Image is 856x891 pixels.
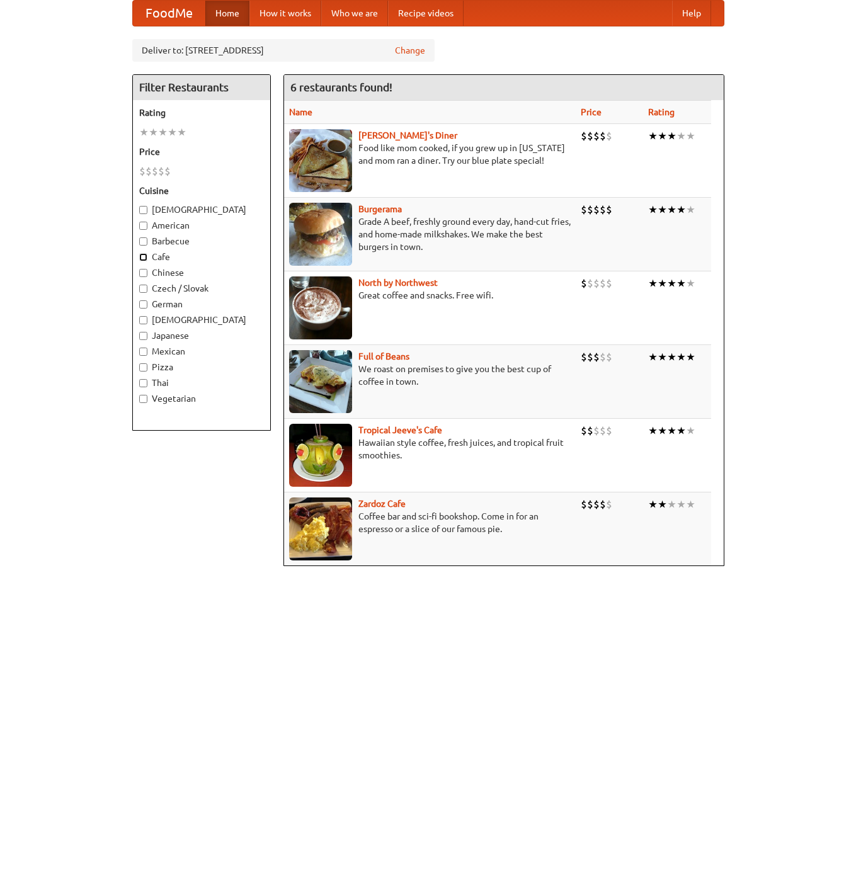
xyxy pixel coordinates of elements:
[600,350,606,364] li: $
[289,215,571,253] p: Grade A beef, freshly ground every day, hand-cut fries, and home-made milkshakes. We make the bes...
[587,497,593,511] li: $
[139,219,264,232] label: American
[139,253,147,261] input: Cafe
[658,276,667,290] li: ★
[658,350,667,364] li: ★
[139,379,147,387] input: Thai
[686,129,695,143] li: ★
[289,142,571,167] p: Food like mom cooked, if you grew up in [US_STATE] and mom ran a diner. Try our blue plate special!
[139,395,147,403] input: Vegetarian
[606,497,612,511] li: $
[139,164,146,178] li: $
[139,377,264,389] label: Thai
[648,350,658,364] li: ★
[606,424,612,438] li: $
[133,1,205,26] a: FoodMe
[672,1,711,26] a: Help
[289,436,571,462] p: Hawaiian style coffee, fresh juices, and tropical fruit smoothies.
[139,269,147,277] input: Chinese
[581,129,587,143] li: $
[395,44,425,57] a: Change
[593,497,600,511] li: $
[205,1,249,26] a: Home
[139,222,147,230] input: American
[139,285,147,293] input: Czech / Slovak
[139,316,147,324] input: [DEMOGRAPHIC_DATA]
[667,203,676,217] li: ★
[358,204,402,214] a: Burgerama
[139,392,264,405] label: Vegetarian
[593,203,600,217] li: $
[667,129,676,143] li: ★
[600,424,606,438] li: $
[289,203,352,266] img: burgerama.jpg
[139,329,264,342] label: Japanese
[658,497,667,511] li: ★
[600,203,606,217] li: $
[358,130,457,140] a: [PERSON_NAME]'s Diner
[388,1,464,26] a: Recipe videos
[658,424,667,438] li: ★
[667,497,676,511] li: ★
[139,237,147,246] input: Barbecue
[593,276,600,290] li: $
[158,164,164,178] li: $
[581,107,602,117] a: Price
[676,203,686,217] li: ★
[606,350,612,364] li: $
[177,125,186,139] li: ★
[290,81,392,93] ng-pluralize: 6 restaurants found!
[152,164,158,178] li: $
[139,184,264,197] h5: Cuisine
[139,203,264,216] label: [DEMOGRAPHIC_DATA]
[139,145,264,158] h5: Price
[132,39,435,62] div: Deliver to: [STREET_ADDRESS]
[581,350,587,364] li: $
[581,424,587,438] li: $
[139,266,264,279] label: Chinese
[139,314,264,326] label: [DEMOGRAPHIC_DATA]
[358,499,406,509] a: Zardoz Cafe
[139,332,147,340] input: Japanese
[658,203,667,217] li: ★
[676,350,686,364] li: ★
[289,276,352,339] img: north.jpg
[587,424,593,438] li: $
[667,424,676,438] li: ★
[139,298,264,310] label: German
[358,351,409,361] a: Full of Beans
[139,363,147,372] input: Pizza
[139,361,264,373] label: Pizza
[139,345,264,358] label: Mexican
[648,107,675,117] a: Rating
[139,206,147,214] input: [DEMOGRAPHIC_DATA]
[606,203,612,217] li: $
[139,106,264,119] h5: Rating
[686,276,695,290] li: ★
[158,125,168,139] li: ★
[146,164,152,178] li: $
[168,125,177,139] li: ★
[658,129,667,143] li: ★
[648,424,658,438] li: ★
[593,424,600,438] li: $
[358,278,438,288] a: North by Northwest
[593,350,600,364] li: $
[139,282,264,295] label: Czech / Slovak
[139,251,264,263] label: Cafe
[686,350,695,364] li: ★
[358,425,442,435] a: Tropical Jeeve's Cafe
[289,424,352,487] img: jeeves.jpg
[289,363,571,388] p: We roast on premises to give you the best cup of coffee in town.
[648,129,658,143] li: ★
[164,164,171,178] li: $
[600,497,606,511] li: $
[686,203,695,217] li: ★
[321,1,388,26] a: Who we are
